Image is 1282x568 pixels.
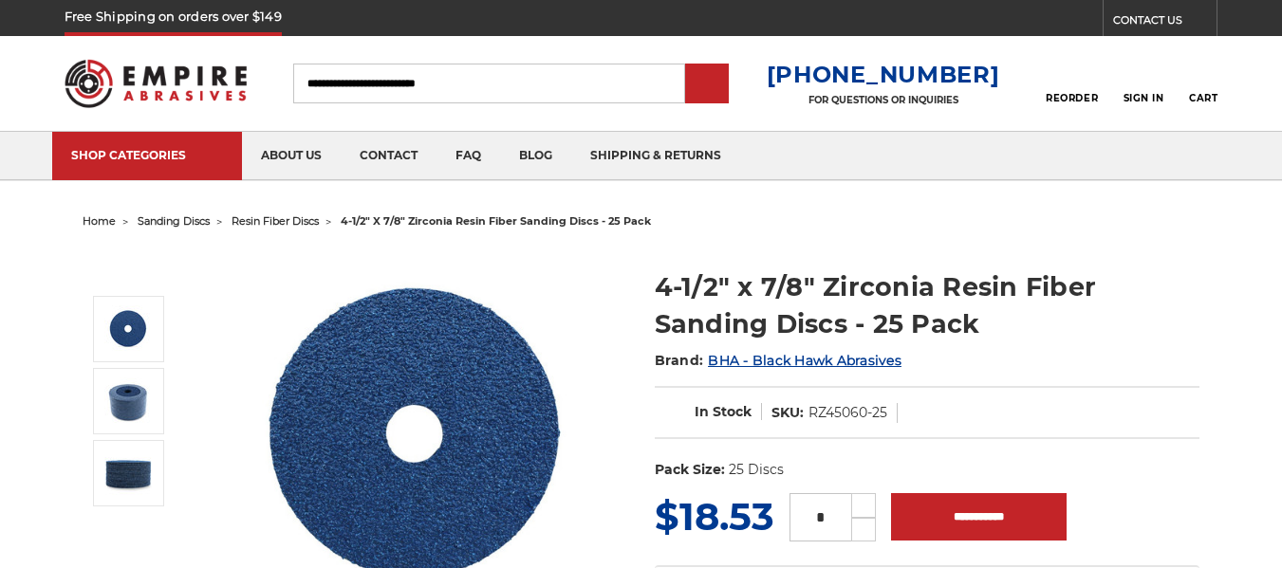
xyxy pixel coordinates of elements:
[341,132,437,180] a: contact
[1124,92,1164,104] span: Sign In
[1189,92,1217,104] span: Cart
[1046,63,1098,103] a: Reorder
[65,47,247,119] img: Empire Abrasives
[655,352,704,369] span: Brand:
[1046,92,1098,104] span: Reorder
[655,493,774,540] span: $18.53
[808,403,887,423] dd: RZ45060-25
[104,377,152,425] img: 4.5 inch zirconia resin fiber discs
[138,214,210,228] a: sanding discs
[83,214,116,228] a: home
[729,460,784,480] dd: 25 Discs
[1189,63,1217,104] a: Cart
[341,214,651,228] span: 4-1/2" x 7/8" zirconia resin fiber sanding discs - 25 pack
[695,403,752,420] span: In Stock
[655,268,1199,342] h1: 4-1/2" x 7/8" Zirconia Resin Fiber Sanding Discs - 25 Pack
[767,94,1000,106] p: FOR QUESTIONS OR INQUIRIES
[708,352,901,369] a: BHA - Black Hawk Abrasives
[655,460,725,480] dt: Pack Size:
[767,61,1000,88] a: [PHONE_NUMBER]
[500,132,571,180] a: blog
[437,132,500,180] a: faq
[52,132,242,180] a: SHOP CATEGORIES
[571,132,740,180] a: shipping & returns
[104,449,152,497] img: 4.5" zirconia resin fiber discs
[771,403,804,423] dt: SKU:
[104,305,152,353] img: 4-1/2" zirc resin fiber disc
[232,214,319,228] a: resin fiber discs
[1113,9,1217,36] a: CONTACT US
[71,148,223,162] div: SHOP CATEGORIES
[688,65,726,103] input: Submit
[242,132,341,180] a: about us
